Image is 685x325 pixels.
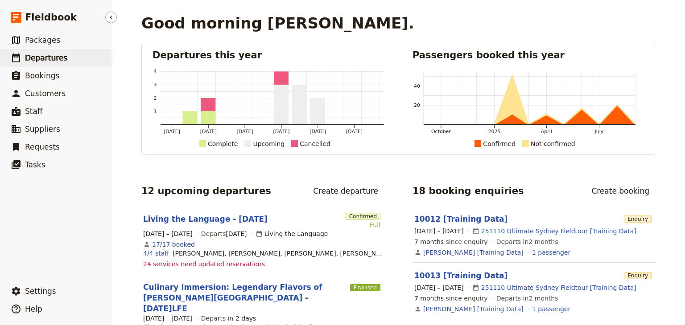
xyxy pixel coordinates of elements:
tspan: [DATE] [346,129,363,134]
tspan: 2 [154,95,157,101]
span: Departs in 2 months [496,237,558,246]
span: 7 months [414,238,444,245]
a: [PERSON_NAME] [Training Data] [423,248,524,257]
span: Bookings [25,71,59,80]
a: [PERSON_NAME] [Training Data] [423,305,524,313]
tspan: 4 [154,69,157,74]
a: 10012 [Training Data] [414,215,508,223]
tspan: 3 [154,82,157,88]
a: Culinary Immersion: Legendary Flavors of [PERSON_NAME][GEOGRAPHIC_DATA] - [DATE]LFE [143,282,347,314]
tspan: 2025 [488,129,501,134]
a: Living the Language - [DATE] [143,214,268,224]
div: Not confirmed [531,138,575,149]
a: 4/4 staff [143,249,169,258]
tspan: 1 [154,109,157,114]
a: 251110 Ultimate Sydney Fieldtour [Training Data] [481,283,636,292]
a: View the passengers for this booking [532,248,570,257]
tspan: July [594,129,604,134]
h2: Passengers booked this year [413,49,644,62]
span: [DATE] [226,230,247,237]
div: Living the Language [256,229,328,238]
span: [DATE] – [DATE] [414,283,464,292]
h2: 18 booking enquiries [413,184,524,198]
a: View the passengers for this booking [532,305,570,313]
span: [DATE] – [DATE] [143,314,193,323]
div: Cancelled [300,138,330,149]
a: Create departure [307,183,384,199]
h1: Good morning [PERSON_NAME]. [141,14,414,32]
span: Departs in [201,314,256,323]
span: Enquiry [624,272,652,279]
span: Giulia Massetti, Emma Sarti, Franco Locatelli, Anna Bonavita [173,249,382,258]
span: Suppliers [25,125,60,134]
span: Requests [25,142,60,151]
span: Departs in 2 months [496,294,558,303]
span: Help [25,305,42,313]
a: 10013 [Training Data] [414,271,508,280]
span: [DATE] – [DATE] [143,229,193,238]
span: since enquiry [414,237,488,246]
div: Confirmed [483,138,516,149]
span: Enquiry [624,215,652,223]
div: Complete [208,138,238,149]
span: Customers [25,89,66,98]
h2: 12 upcoming departures [141,184,271,198]
span: Confirmed [346,213,380,220]
span: 2 days [235,315,256,322]
tspan: 40 [414,83,420,89]
button: Hide menu [105,12,117,23]
span: Staff [25,107,43,116]
span: Finalised [350,284,380,291]
span: [DATE] – [DATE] [414,227,464,236]
tspan: [DATE] [164,129,180,134]
tspan: 20 [414,102,420,108]
a: View the bookings for this departure [152,240,195,249]
a: Create booking [586,183,655,199]
span: Departs [201,229,247,238]
tspan: April [541,129,552,134]
div: Upcoming [253,138,285,149]
span: Settings [25,287,56,296]
tspan: October [431,129,451,134]
h2: Departures this year [153,49,384,62]
span: Tasks [25,160,45,169]
a: 251110 Ultimate Sydney Fieldtour [Training Data] [481,227,636,236]
div: Full [346,220,380,229]
span: since enquiry [414,294,488,303]
span: Departures [25,53,67,62]
tspan: [DATE] [309,129,326,134]
span: 7 months [414,295,444,302]
span: 24 services need updated reservations [143,260,265,268]
tspan: [DATE] [237,129,253,134]
tspan: [DATE] [273,129,289,134]
span: Fieldbook [25,11,77,24]
span: Packages [25,36,60,45]
tspan: [DATE] [200,129,217,134]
